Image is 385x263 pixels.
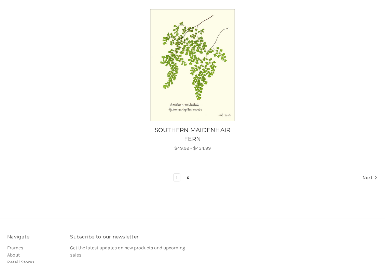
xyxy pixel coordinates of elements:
a: Page 1 of 2 [174,174,180,181]
h3: Subscribe to our newsletter [70,233,189,240]
a: SOUTHERN MAIDENHAIR FERN, Price range from $49.99 to $434.99 [150,9,235,121]
img: Unframed [150,9,235,121]
p: Get the latest updates on new products and upcoming sales [70,244,189,259]
h3: Navigate [7,233,63,240]
a: Page 2 of 2 [184,174,192,181]
a: Frames [7,245,23,251]
span: $49.99 - $434.99 [174,145,211,151]
a: About [7,252,20,258]
nav: pagination [7,173,378,183]
a: SOUTHERN MAIDENHAIR FERN, Price range from $49.99 to $434.99 [149,126,236,143]
a: Next [360,174,377,182]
